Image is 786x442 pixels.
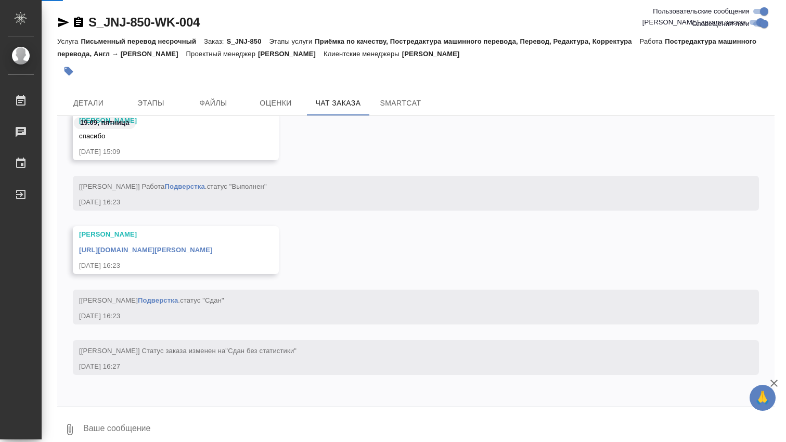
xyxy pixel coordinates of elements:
span: Оповещения-логи [692,19,750,29]
p: [PERSON_NAME] [258,50,324,58]
span: SmartCat [376,97,426,110]
div: [PERSON_NAME] [79,229,242,240]
a: Подверстка [138,296,178,304]
button: Скопировать ссылку [72,16,85,29]
p: Услуга [57,37,81,45]
button: Добавить тэг [57,60,80,83]
span: статус "Сдан" [180,296,224,304]
span: [[PERSON_NAME] . [79,296,224,304]
div: [DATE] 16:27 [79,361,723,372]
button: 🙏 [750,385,776,411]
div: [DATE] 15:09 [79,147,242,157]
p: Клиентские менеджеры [324,50,402,58]
a: S_JNJ-850-WK-004 [88,15,200,29]
span: [PERSON_NAME] детали заказа [642,17,746,28]
a: [URL][DOMAIN_NAME][PERSON_NAME] [79,246,213,254]
button: Скопировать ссылку для ЯМессенджера [57,16,70,29]
p: [PERSON_NAME] [402,50,468,58]
span: Оценки [251,97,301,110]
span: [[PERSON_NAME]] Работа . [79,183,267,190]
p: 19.09, пятница [80,118,130,128]
p: S_JNJ-850 [226,37,269,45]
a: Подверстка [164,183,204,190]
div: [DATE] 16:23 [79,261,242,271]
p: Приёмка по качеству, Постредактура машинного перевода, Перевод, Редактура, Корректура [315,37,639,45]
p: Заказ: [204,37,226,45]
span: статус "Выполнен" [207,183,267,190]
span: Файлы [188,97,238,110]
div: [DATE] 16:23 [79,311,723,321]
p: Этапы услуги [269,37,315,45]
span: Детали [63,97,113,110]
p: Проектный менеджер [186,50,258,58]
span: "Сдан без статистики" [225,347,297,355]
span: 🙏 [754,387,771,409]
span: Чат заказа [313,97,363,110]
p: Письменный перевод несрочный [81,37,204,45]
span: Этапы [126,97,176,110]
span: [[PERSON_NAME]] Статус заказа изменен на [79,347,297,355]
div: [DATE] 16:23 [79,197,723,207]
span: спасибо [79,132,105,140]
p: Работа [640,37,665,45]
span: Пользовательские сообщения [653,6,750,17]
